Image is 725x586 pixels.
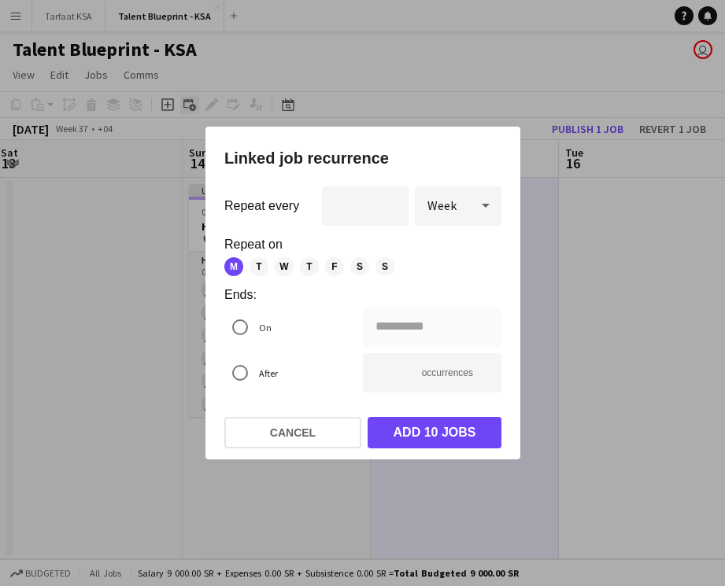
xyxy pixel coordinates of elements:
[300,257,319,276] span: T
[368,417,501,448] button: Add 10 jobs
[256,315,272,340] label: On
[350,257,369,276] span: S
[224,238,501,251] label: Repeat on
[427,197,457,213] span: Week
[256,361,278,385] label: After
[224,417,361,448] button: Cancel
[224,200,299,212] label: Repeat every
[224,257,243,276] span: M
[250,257,268,276] span: T
[275,257,294,276] span: W
[224,257,501,276] mat-chip-listbox: Repeat weekly
[325,257,344,276] span: F
[375,257,394,276] span: S
[224,289,501,301] label: Ends:
[224,146,501,171] h1: Linked job recurrence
